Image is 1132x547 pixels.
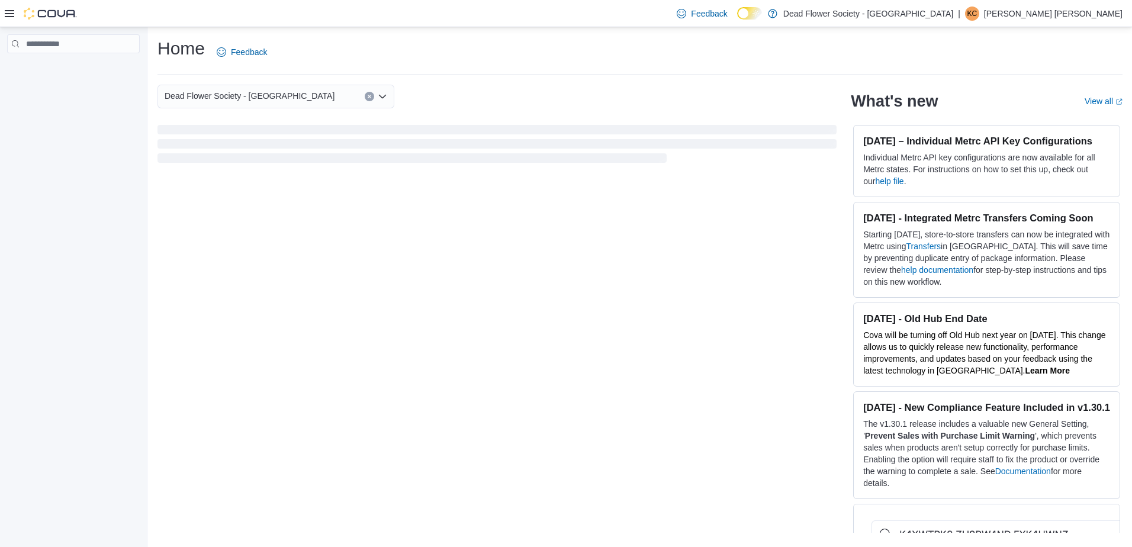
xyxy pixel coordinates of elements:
strong: Prevent Sales with Purchase Limit Warning [865,431,1035,440]
p: Starting [DATE], store-to-store transfers can now be integrated with Metrc using in [GEOGRAPHIC_D... [863,229,1110,288]
h2: What's new [851,92,938,111]
span: Cova will be turning off Old Hub next year on [DATE]. This change allows us to quickly release ne... [863,330,1105,375]
h3: [DATE] – Individual Metrc API Key Configurations [863,135,1110,147]
span: Loading [157,127,837,165]
a: Documentation [995,466,1051,476]
p: Dead Flower Society - [GEOGRAPHIC_DATA] [783,7,953,21]
button: Clear input [365,92,374,101]
div: Kennedy Calvarese [965,7,979,21]
a: Feedback [212,40,272,64]
input: Dark Mode [737,7,762,20]
span: KC [967,7,977,21]
p: The v1.30.1 release includes a valuable new General Setting, ' ', which prevents sales when produ... [863,418,1110,489]
span: Feedback [231,46,267,58]
a: Feedback [672,2,732,25]
p: Individual Metrc API key configurations are now available for all Metrc states. For instructions ... [863,152,1110,187]
a: Learn More [1025,366,1070,375]
nav: Complex example [7,56,140,84]
span: Dead Flower Society - [GEOGRAPHIC_DATA] [165,89,335,103]
a: help documentation [901,265,973,275]
h3: [DATE] - New Compliance Feature Included in v1.30.1 [863,401,1110,413]
p: [PERSON_NAME] [PERSON_NAME] [984,7,1123,21]
a: help file [875,176,903,186]
a: Transfers [906,242,941,251]
button: Open list of options [378,92,387,101]
p: | [958,7,960,21]
img: Cova [24,8,77,20]
h1: Home [157,37,205,60]
svg: External link [1115,98,1123,105]
h3: [DATE] - Old Hub End Date [863,313,1110,324]
a: View allExternal link [1085,96,1123,106]
span: Feedback [691,8,727,20]
h3: [DATE] - Integrated Metrc Transfers Coming Soon [863,212,1110,224]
